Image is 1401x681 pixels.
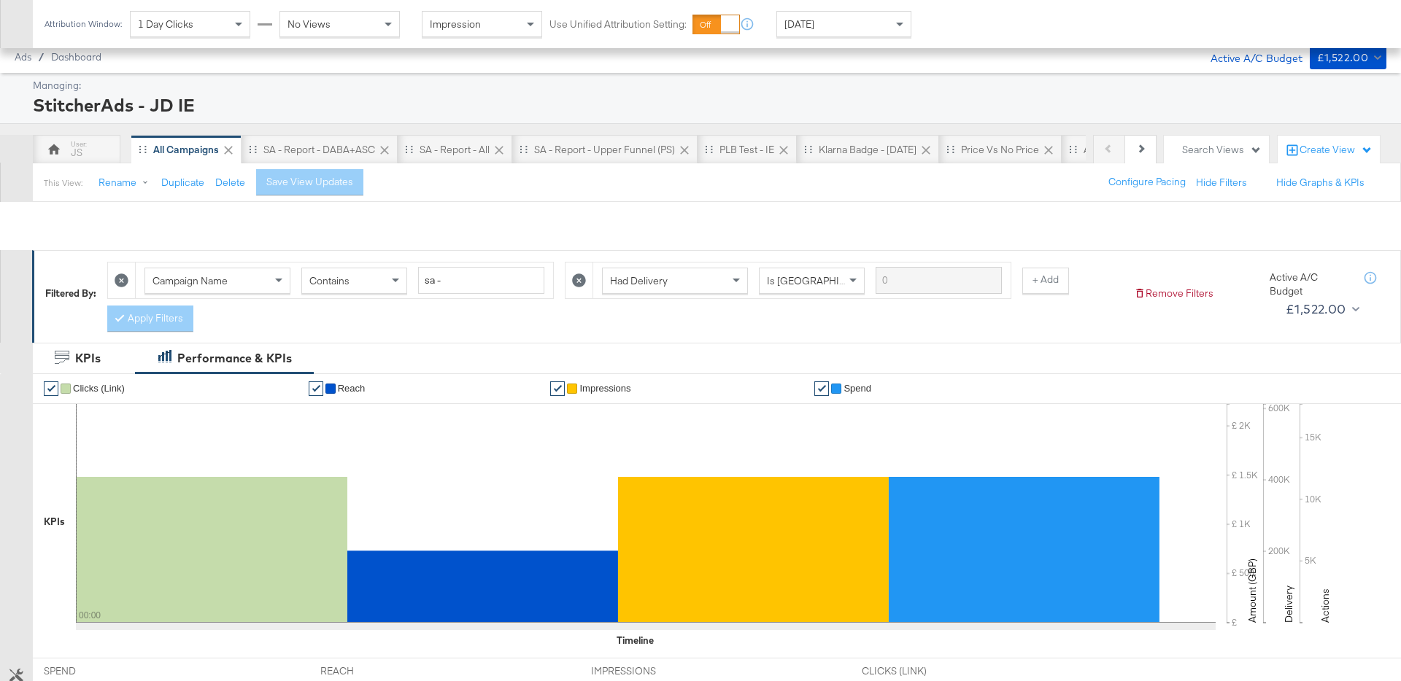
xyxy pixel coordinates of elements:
[153,143,219,157] div: All Campaigns
[520,145,528,153] div: Drag to reorder tab
[263,143,375,157] div: SA - Report - DABA+ASC
[75,350,101,367] div: KPIs
[405,145,413,153] div: Drag to reorder tab
[44,177,82,189] div: This View:
[309,274,350,287] span: Contains
[1310,46,1386,69] button: £1,522.00
[1282,585,1295,623] text: Delivery
[31,51,51,63] span: /
[44,19,123,29] div: Attribution Window:
[215,176,245,190] button: Delete
[1246,559,1259,623] text: Amount (GBP)
[309,381,323,396] a: ✔
[15,51,31,63] span: Ads
[44,381,58,396] a: ✔
[591,664,700,678] span: IMPRESSIONS
[610,274,668,287] span: Had Delivery
[1134,287,1213,300] button: Remove Filters
[153,274,228,287] span: Campaign Name
[844,383,871,394] span: Spend
[418,267,544,294] input: Enter a search term
[1084,143,1164,157] div: App Dynamic Ads
[1098,169,1196,195] button: Configure Pacing
[287,17,331,31] span: No Views
[338,383,366,394] span: Reach
[33,79,1383,93] div: Managing:
[88,170,164,196] button: Rename
[249,145,257,153] div: Drag to reorder tab
[767,274,879,287] span: Is [GEOGRAPHIC_DATA]
[961,143,1039,157] div: Price vs no price
[1280,297,1362,321] button: £1,522.00
[819,143,916,157] div: Klarna Badge - [DATE]
[430,17,481,31] span: Impression
[1196,176,1247,190] button: Hide Filters
[161,176,204,190] button: Duplicate
[549,17,687,31] label: Use Unified Attribution Setting:
[139,145,147,153] div: Drag to reorder tab
[1182,143,1262,157] div: Search Views
[73,383,125,394] span: Clicks (Link)
[45,287,96,300] div: Filtered By:
[862,664,971,678] span: CLICKS (LINK)
[617,634,654,647] div: Timeline
[1069,145,1077,153] div: Drag to reorder tab
[719,143,774,157] div: PLB Test - IE
[33,93,1383,117] div: StitcherAds - JD IE
[1286,298,1346,320] div: £1,522.00
[1276,176,1365,190] button: Hide Graphs & KPIs
[705,145,713,153] div: Drag to reorder tab
[1317,49,1369,67] div: £1,522.00
[44,664,153,678] span: SPEND
[44,515,65,529] div: KPIs
[946,145,954,153] div: Drag to reorder tab
[804,145,812,153] div: Drag to reorder tab
[1195,46,1302,68] div: Active A/C Budget
[177,350,292,367] div: Performance & KPIs
[138,17,193,31] span: 1 Day Clicks
[71,146,82,160] div: JS
[579,383,630,394] span: Impressions
[420,143,490,157] div: SA - Report - All
[784,17,814,31] span: [DATE]
[1270,271,1350,297] div: Active A/C Budget
[1319,588,1332,623] text: Actions
[550,381,565,396] a: ✔
[814,381,829,396] a: ✔
[534,143,675,157] div: SA - Report - upper Funnel (PS)
[320,664,430,678] span: REACH
[1022,268,1069,294] button: + Add
[51,51,101,63] a: Dashboard
[1300,143,1373,157] div: Create View
[876,267,1002,294] input: Enter a search term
